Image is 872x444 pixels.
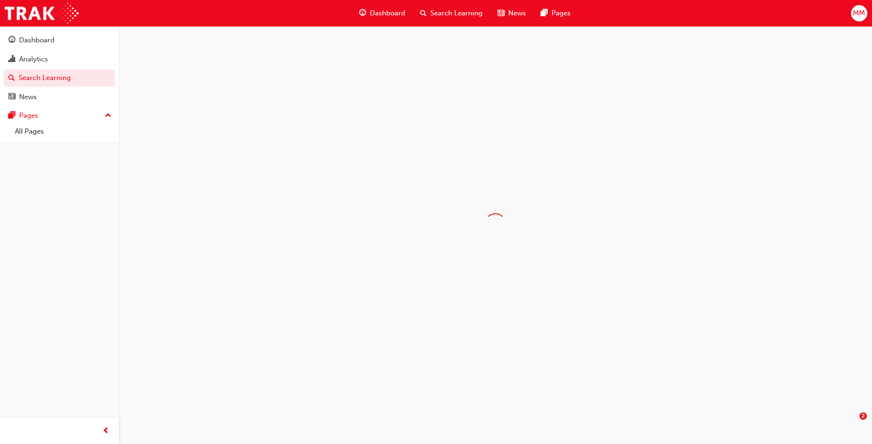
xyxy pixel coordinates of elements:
[853,8,865,19] span: MM
[8,55,15,64] span: chart-icon
[8,112,15,120] span: pages-icon
[508,8,526,19] span: News
[490,4,533,23] a: news-iconNews
[430,8,483,19] span: Search Learning
[370,8,405,19] span: Dashboard
[413,4,490,23] a: search-iconSearch Learning
[102,425,109,437] span: prev-icon
[19,110,38,121] div: Pages
[4,69,115,87] a: Search Learning
[19,35,54,46] div: Dashboard
[840,412,863,435] iframe: Intercom live chat
[533,4,578,23] a: pages-iconPages
[851,5,867,21] button: MM
[105,110,111,122] span: up-icon
[552,8,571,19] span: Pages
[4,88,115,106] a: News
[8,36,15,45] span: guage-icon
[4,107,115,124] button: Pages
[4,30,115,107] button: DashboardAnalyticsSearch LearningNews
[4,51,115,68] a: Analytics
[19,54,48,65] div: Analytics
[359,7,366,19] span: guage-icon
[4,32,115,49] a: Dashboard
[420,7,427,19] span: search-icon
[859,412,867,420] span: 2
[352,4,413,23] a: guage-iconDashboard
[19,92,37,102] div: News
[8,74,15,82] span: search-icon
[8,93,15,101] span: news-icon
[497,7,504,19] span: news-icon
[11,124,115,139] a: All Pages
[5,3,79,24] img: Trak
[541,7,548,19] span: pages-icon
